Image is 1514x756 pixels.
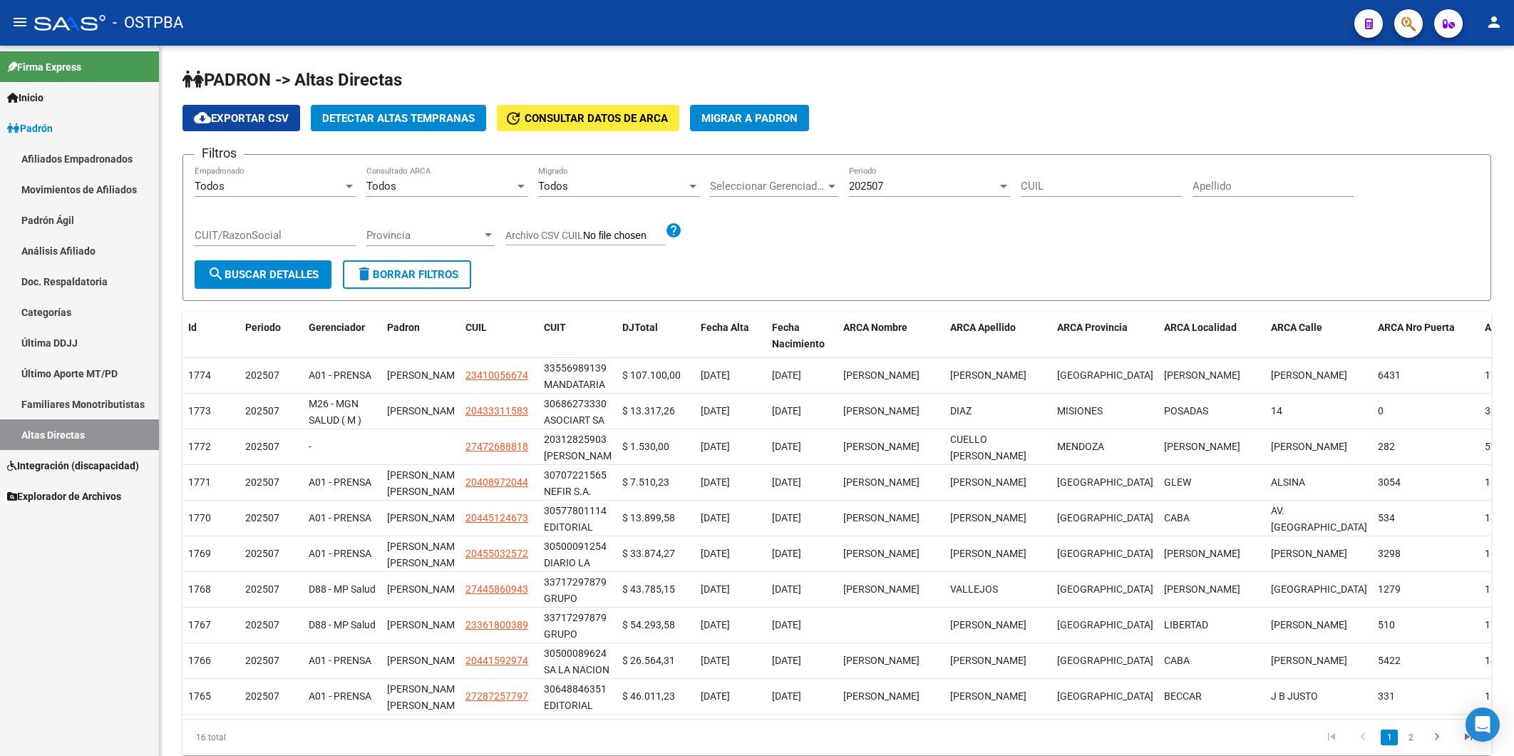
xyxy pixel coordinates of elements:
a: go to first page [1318,730,1345,745]
div: EDITORIAL FERIAS Y CONGRESOS S A (02468) [544,681,611,711]
span: SASSON [950,512,1026,523]
a: go to last page [1455,730,1482,745]
span: 5422 [1378,655,1401,666]
span: PADRON -> Altas Directas [182,70,402,90]
div: DIARIO LA UNION S A [544,538,611,568]
a: go to previous page [1349,730,1376,745]
div: 30577801114 [544,503,607,519]
span: [DATE] [772,690,801,702]
span: [PERSON_NAME] [387,512,463,523]
span: Todos [366,180,396,193]
a: 2 [1402,730,1419,745]
div: SA LA NACION [544,645,611,675]
span: MARIA BELEN [843,690,920,702]
span: [PERSON_NAME] [387,619,463,630]
span: [PERSON_NAME] [PERSON_NAME] [387,541,463,568]
mat-icon: delete [356,265,373,282]
div: $ 7.510,23 [622,474,689,491]
span: Inicio [7,90,43,106]
span: 27287257797 [465,690,528,702]
span: 1765 [188,690,211,702]
span: LIBERTAD [1164,619,1208,630]
span: COPPOLA [950,655,1026,666]
datatable-header-cell: ARCA Apellido [944,312,1051,359]
a: go to next page [1423,730,1451,745]
span: - OSTPBA [113,7,183,39]
span: BUENOS AIRES [1057,476,1153,488]
span: BUENOS AIRES [1057,619,1153,630]
span: 1774 [188,369,211,381]
div: MANDATARIA Y DE SERVICIOS TAREA S A C [544,360,611,390]
span: 202507 [245,476,279,488]
span: [DATE] [772,476,801,488]
span: [DATE] [772,548,801,559]
span: GODOY CRUZ [1164,441,1240,452]
span: Periodo [245,322,281,333]
div: $ 107.100,00 [622,367,689,384]
li: page 1 [1379,725,1400,750]
button: Buscar Detalles [195,260,331,289]
span: GONZALEZ CATAN [1164,369,1240,381]
span: 1856 [1485,476,1508,488]
div: [PERSON_NAME] [PERSON_NAME] [544,431,611,461]
div: 33556989139 [544,360,607,377]
span: [PERSON_NAME] [PERSON_NAME] [387,469,463,497]
mat-icon: person [1485,14,1503,31]
span: Consultar datos de ARCA [525,112,668,125]
span: CIUDAD AUTONOMA BUENOS AIRES [1057,655,1153,666]
span: PENELOPE VALENTINA [843,441,920,452]
span: ALSINA [1271,476,1305,488]
span: GLEW [1164,476,1191,488]
span: 1768 [188,583,211,595]
div: 16 total [182,720,442,755]
span: Todos [195,180,225,193]
div: $ 13.899,58 [622,510,689,526]
div: 20312825903 [544,431,607,448]
span: Padron [387,322,420,333]
div: NEFIR S.A. [544,467,611,497]
span: CUELLO VALLADARES [950,434,1026,461]
span: DIAZ [950,405,972,417]
span: 1771 [188,476,211,488]
span: VALLEJOS [950,583,998,595]
span: 1406 [1485,512,1508,523]
datatable-header-cell: CUIL [460,312,538,359]
div: 30707221565 [544,467,607,484]
div: $ 43.785,15 [622,581,689,598]
span: Todos [538,180,568,193]
span: [DATE] [772,405,801,417]
span: [DATE] [772,655,801,666]
mat-icon: help [665,222,682,239]
span: CORREA ANGEL ADRIAN [950,619,1026,630]
span: MARCO [843,655,920,666]
span: 1716 [1485,619,1508,630]
span: 202507 [245,405,279,417]
span: 1888 [1485,583,1508,595]
span: Padrón [7,121,53,136]
span: ARCA Calle [1271,322,1322,333]
span: [DATE] [701,476,730,488]
span: DJTotal [622,322,658,333]
span: FEDERICO [843,405,920,417]
span: 3300 [1485,405,1508,417]
span: ROCIO MAGALI [843,583,920,595]
span: MANUEL ARIAS [1271,369,1347,381]
span: 20445124673 [465,512,528,523]
span: ARCA Localidad [1164,322,1237,333]
span: CULLEN [1271,655,1347,666]
span: 1847 [1485,548,1508,559]
span: [DATE] [772,619,801,630]
datatable-header-cell: CUIT [538,312,617,359]
span: ARCA Provincia [1057,322,1128,333]
span: JUAN MARCOS [843,476,920,488]
mat-icon: search [207,265,225,282]
span: 6431 [1378,369,1401,381]
span: A01 - PRENSA [309,476,371,488]
datatable-header-cell: DJTotal [617,312,695,359]
span: [PERSON_NAME] [387,655,463,666]
span: POSADAS [1164,405,1208,417]
input: Archivo CSV CUIL [583,230,665,242]
div: $ 54.293,58 [622,617,689,633]
span: RAFAEL CALZADA [1164,548,1240,559]
span: 20441592974 [465,655,528,666]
